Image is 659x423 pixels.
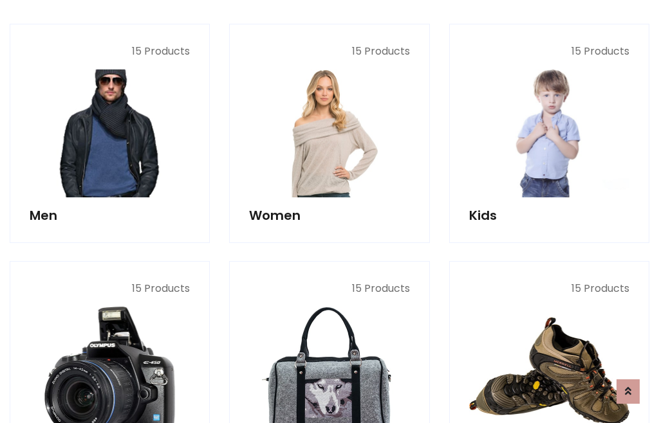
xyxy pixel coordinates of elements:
[249,208,409,223] h5: Women
[30,281,190,296] p: 15 Products
[249,281,409,296] p: 15 Products
[469,281,629,296] p: 15 Products
[469,44,629,59] p: 15 Products
[249,44,409,59] p: 15 Products
[30,208,190,223] h5: Men
[469,208,629,223] h5: Kids
[30,44,190,59] p: 15 Products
